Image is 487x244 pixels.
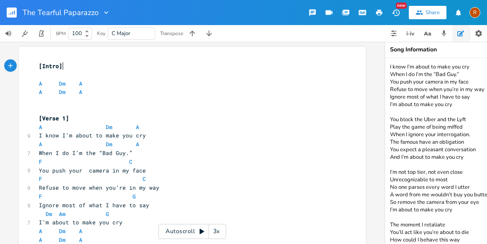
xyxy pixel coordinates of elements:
span: A [39,123,42,131]
span: A [39,140,42,148]
span: When I do I’m the “Bad Guy.” [39,149,133,157]
div: Transpose [160,31,183,36]
span: A [39,88,42,96]
div: Ray [469,7,480,18]
button: New [388,5,404,20]
span: A [79,88,82,96]
span: The Tearful Paparazzo [23,9,99,16]
span: Dm [59,88,66,96]
div: Key [97,31,105,36]
span: F [39,193,42,200]
div: Share [426,9,440,16]
div: 3x [209,224,224,239]
span: Dm [106,123,112,131]
button: R [469,3,480,22]
span: A [79,236,82,244]
span: Dm [59,236,66,244]
span: You push your camera in my face [39,167,146,174]
span: Dm [106,140,112,148]
span: A [39,227,42,235]
span: A [39,80,42,87]
div: New [396,3,407,9]
button: Share [409,6,446,19]
span: C Major [112,30,130,37]
span: I know I’m about to make you cry [39,132,146,139]
span: I’m about to make you cry [39,219,122,226]
span: C [129,158,133,165]
span: A [79,227,82,235]
span: F [39,175,42,183]
span: C [143,175,146,183]
span: [Verse 1] [39,114,69,122]
span: Refuse to move when you’re in my way [39,184,159,191]
span: Ignore most of what I have to say [39,201,149,209]
span: G [133,193,136,200]
span: F [39,158,42,165]
span: G [106,210,109,218]
span: Am [59,210,66,218]
div: Autoscroll [158,224,226,239]
span: A [39,236,42,244]
span: Dm [59,227,66,235]
span: A [136,140,139,148]
span: Dm [59,80,66,87]
div: BPM [56,31,66,36]
span: A [79,80,82,87]
span: [Intro] [39,62,62,70]
span: Dm [46,210,52,218]
span: A [136,123,139,131]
